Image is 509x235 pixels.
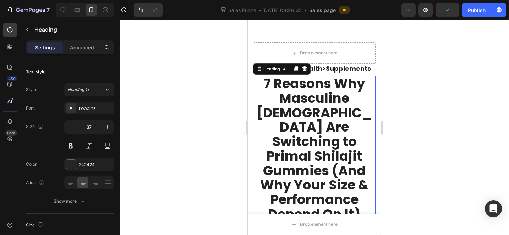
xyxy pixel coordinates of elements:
[305,6,306,14] span: /
[248,20,381,235] iframe: Design area
[26,122,45,132] div: Size
[7,76,17,81] div: 450
[35,44,55,51] p: Settings
[26,86,38,93] div: Styles
[462,3,492,17] button: Publish
[26,220,45,230] div: Size
[485,200,502,217] div: Open Intercom Messenger
[26,105,35,111] div: Font
[5,130,17,136] div: Beta
[26,69,45,75] div: Text style
[46,6,50,14] p: 7
[26,178,46,188] div: Align
[67,86,90,93] span: Heading 1*
[26,161,37,167] div: Color
[227,6,303,14] span: Sales Funnel - [DATE] 08:26:35
[70,44,94,51] p: Advanced
[54,198,87,205] div: Show more
[79,161,112,168] div: 242424
[3,3,53,17] button: 7
[134,3,163,17] div: Undo/Redo
[309,6,336,14] span: Sales page
[468,6,486,14] div: Publish
[34,25,111,34] p: Heading
[64,83,114,96] button: Heading 1*
[79,105,112,112] div: Poppins
[26,195,114,208] button: Show more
